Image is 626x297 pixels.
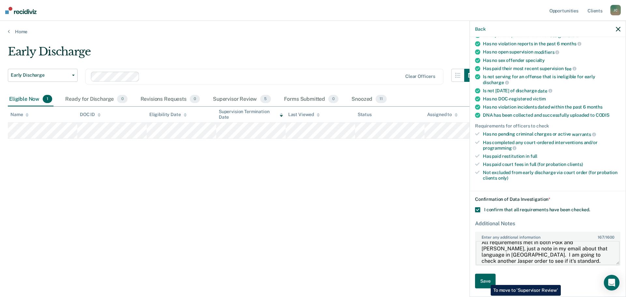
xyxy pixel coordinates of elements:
span: 11 [376,95,387,103]
span: 5 [260,95,271,103]
div: Early Discharge [8,45,477,64]
button: Back [475,26,485,32]
div: Has no open supervision [483,49,620,55]
div: Eligible Now [8,92,53,107]
div: Is not serving for an offense that is ineligible for early [483,74,620,85]
div: Has paid court fees in full (for probation [483,162,620,167]
div: DOC ID [80,112,101,117]
span: clients) [567,162,583,167]
span: warrants [572,132,596,137]
button: Save [475,274,496,289]
span: 0 [117,95,127,103]
div: Has paid restitution in [483,154,620,159]
span: 0 [190,95,200,103]
span: 1 [43,95,52,103]
span: 0 [328,95,338,103]
div: Has no pending criminal charges or active [483,131,620,137]
div: Forms Submitted [283,92,340,107]
span: / 1600 [598,235,614,240]
div: Has no violation reports in the past 6 [483,41,620,47]
span: modifiers [534,50,559,55]
div: Requirements for officers to check [475,123,620,129]
div: Clear officers [405,74,435,79]
div: Snoozed [350,92,388,107]
img: Recidiviz [5,7,37,14]
span: Early Discharge [11,72,69,78]
span: discharge [483,80,509,85]
div: Has paid their most recent supervision [483,66,620,71]
div: Confirmation of Data Investigation [475,197,620,202]
div: Has no sex offender [483,57,620,63]
div: Last Viewed [288,112,320,117]
div: Supervisor Review [212,92,272,107]
span: only) [498,175,508,180]
div: Is not [DATE] of discharge [483,88,620,94]
div: Additional Notes [475,220,620,227]
div: Not excluded from early discharge via court order (for probation clients [483,170,620,181]
div: DNA has been collected and successfully uploaded to [483,112,620,118]
span: CODIS [596,112,609,118]
span: 167 [598,235,604,240]
div: Revisions Requests [139,92,201,107]
span: full [530,154,537,159]
span: fee [565,66,576,71]
span: victim [533,96,546,101]
span: months [561,41,581,46]
span: months [587,104,603,110]
div: Eligibility Date [149,112,187,117]
span: date [538,88,552,93]
textarea: All requirements met in both Polk and [PERSON_NAME], just a note in my email about that language ... [476,241,620,265]
div: Has no violation incidents dated within the past 6 [483,104,620,110]
div: Ready for Discharge [64,92,128,107]
div: Assigned to [427,112,458,117]
label: Enter any additional information [476,232,620,240]
span: I confirm that all requirements have been checked. [484,207,590,212]
div: Status [358,112,372,117]
span: programming [483,145,516,151]
a: Home [8,29,618,35]
div: Supervision Termination Date [219,109,283,120]
div: Has completed any court-ordered interventions and/or [483,140,620,151]
div: Open Intercom Messenger [604,275,619,290]
span: specialty [526,57,545,63]
div: J C [610,5,621,15]
div: Has no DOC-registered [483,96,620,102]
div: Name [10,112,29,117]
